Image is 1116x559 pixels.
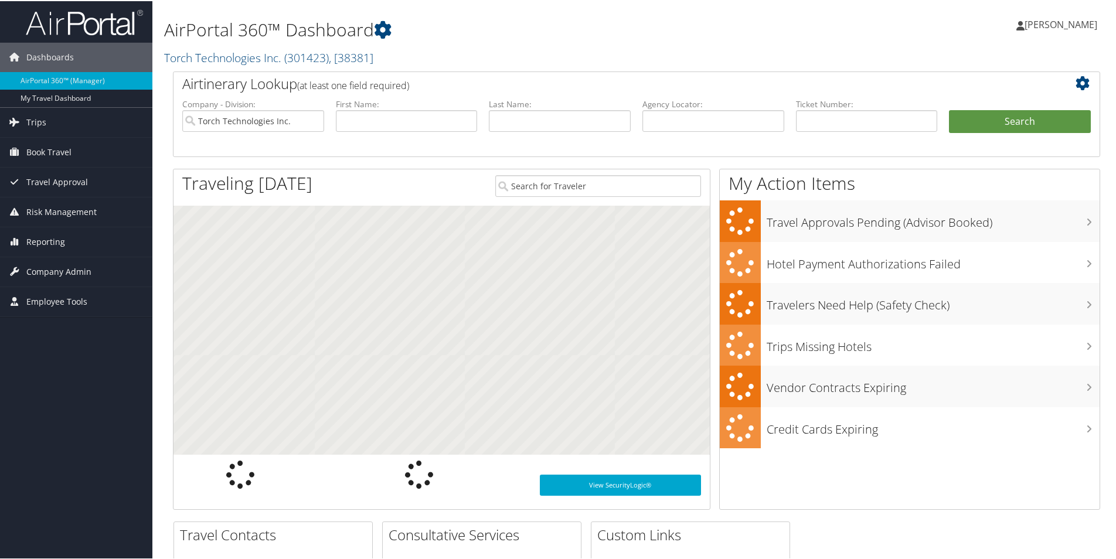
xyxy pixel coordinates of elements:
a: Travel Approvals Pending (Advisor Booked) [720,199,1100,241]
span: (at least one field required) [297,78,409,91]
a: Credit Cards Expiring [720,406,1100,448]
span: Trips [26,107,46,136]
label: Company - Division: [182,97,324,109]
span: , [ 38381 ] [329,49,373,64]
h2: Custom Links [597,524,790,544]
h3: Travelers Need Help (Safety Check) [767,290,1100,312]
h3: Vendor Contracts Expiring [767,373,1100,395]
a: Trips Missing Hotels [720,323,1100,365]
h2: Travel Contacts [180,524,372,544]
span: Employee Tools [26,286,87,315]
a: View SecurityLogic® [540,473,701,495]
h1: AirPortal 360™ Dashboard [164,16,794,41]
h3: Travel Approvals Pending (Advisor Booked) [767,207,1100,230]
label: Agency Locator: [642,97,784,109]
a: Vendor Contracts Expiring [720,364,1100,406]
h1: My Action Items [720,170,1100,195]
a: Hotel Payment Authorizations Failed [720,241,1100,282]
span: Reporting [26,226,65,255]
label: Last Name: [489,97,631,109]
a: Travelers Need Help (Safety Check) [720,282,1100,323]
button: Search [949,109,1091,132]
h3: Trips Missing Hotels [767,332,1100,354]
h3: Hotel Payment Authorizations Failed [767,249,1100,271]
h3: Credit Cards Expiring [767,414,1100,437]
img: airportal-logo.png [26,8,143,35]
span: Risk Management [26,196,97,226]
label: First Name: [336,97,478,109]
input: Search for Traveler [495,174,701,196]
span: [PERSON_NAME] [1025,17,1097,30]
span: Dashboards [26,42,74,71]
h1: Traveling [DATE] [182,170,312,195]
span: ( 301423 ) [284,49,329,64]
span: Travel Approval [26,166,88,196]
label: Ticket Number: [796,97,938,109]
h2: Airtinerary Lookup [182,73,1013,93]
span: Company Admin [26,256,91,285]
h2: Consultative Services [389,524,581,544]
a: Torch Technologies Inc. [164,49,373,64]
span: Book Travel [26,137,72,166]
a: [PERSON_NAME] [1016,6,1109,41]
